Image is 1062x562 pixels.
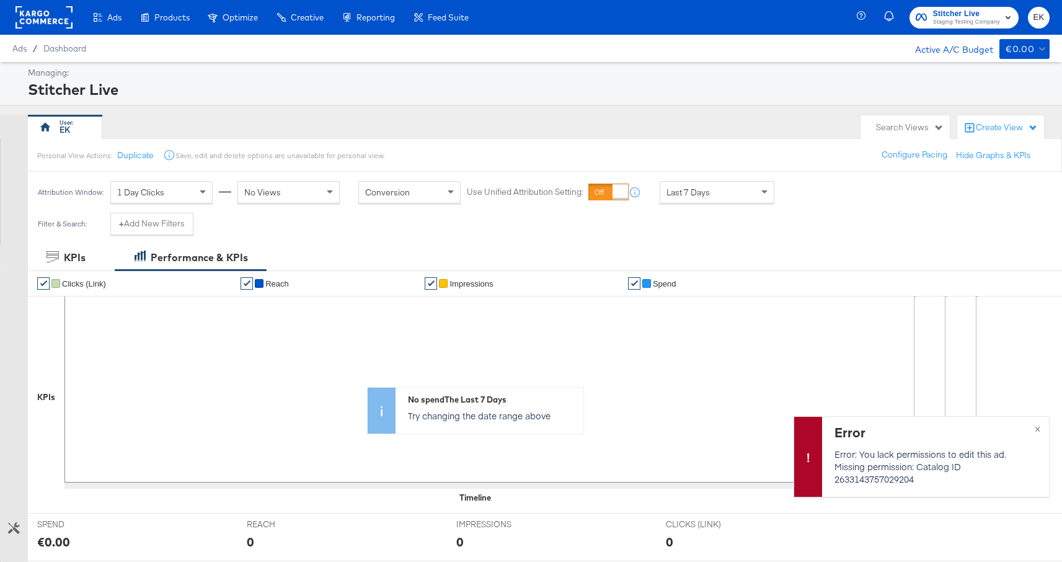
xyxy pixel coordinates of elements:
[28,79,1047,100] div: Stitcher Live
[37,277,50,290] a: ✔
[37,151,112,161] div: Personal View Actions:
[653,279,676,288] span: Spend
[43,43,86,53] a: Dashboard
[902,39,993,58] div: Active A/C Budget
[241,277,253,290] a: ✔
[223,12,258,22] span: Optimize
[628,277,640,290] a: ✔
[265,279,289,288] span: Reach
[666,519,759,530] span: CLICKS (LINK)
[449,279,493,288] span: Impressions
[291,12,324,22] span: Creative
[1026,417,1049,439] button: ×
[60,124,70,136] div: EK
[247,533,254,551] div: 0
[154,12,190,22] span: Products
[28,67,1047,79] div: Managing:
[428,12,469,22] span: Feed Suite
[12,43,27,53] span: Ads
[37,533,70,551] div: €0.00
[110,213,193,235] button: +Add New Filters
[247,519,340,530] span: REACH
[27,43,43,53] span: /
[956,149,1031,161] button: Hide Graphs & KPIs
[976,122,1038,134] div: Create View
[873,144,956,166] button: Configure Pacing
[62,279,106,288] span: Clicks (Link)
[999,39,1050,59] button: €0.00
[408,409,577,422] p: Try changing the date range above
[107,12,122,22] span: Ads
[408,394,577,406] div: No spend The Last 7 Days
[1035,421,1040,435] span: ×
[456,519,549,530] span: IMPRESSIONS
[117,149,154,161] button: Duplicate
[64,251,86,265] div: KPIs
[119,218,124,230] strong: +
[37,220,87,228] div: Filter & Search:
[666,533,673,551] div: 0
[37,519,130,530] span: SPEND
[175,151,384,161] div: Save, edit and delete options are unavailable for personal view.
[834,423,1033,441] div: Error
[876,122,944,133] div: Search Views
[467,187,583,198] label: Use Unified Attribution Setting:
[1033,11,1045,25] span: EK
[933,17,1000,27] span: Staging Testing Company
[117,187,164,198] span: 1 Day Clicks
[933,7,1000,20] span: Stitcher Live
[365,187,410,198] span: Conversion
[1006,42,1034,57] div: €0.00
[356,12,395,22] span: Reporting
[909,7,1019,29] button: Stitcher LiveStaging Testing Company
[834,448,1033,485] p: Error: You lack permissions to edit this ad. Missing permission: Catalog ID 2633143757029204
[425,277,437,290] a: ✔
[37,188,104,197] div: Attribution Window:
[456,533,464,551] div: 0
[666,187,710,198] span: Last 7 Days
[151,251,248,265] div: Performance & KPIs
[1028,7,1050,29] button: EK
[244,187,281,198] span: No Views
